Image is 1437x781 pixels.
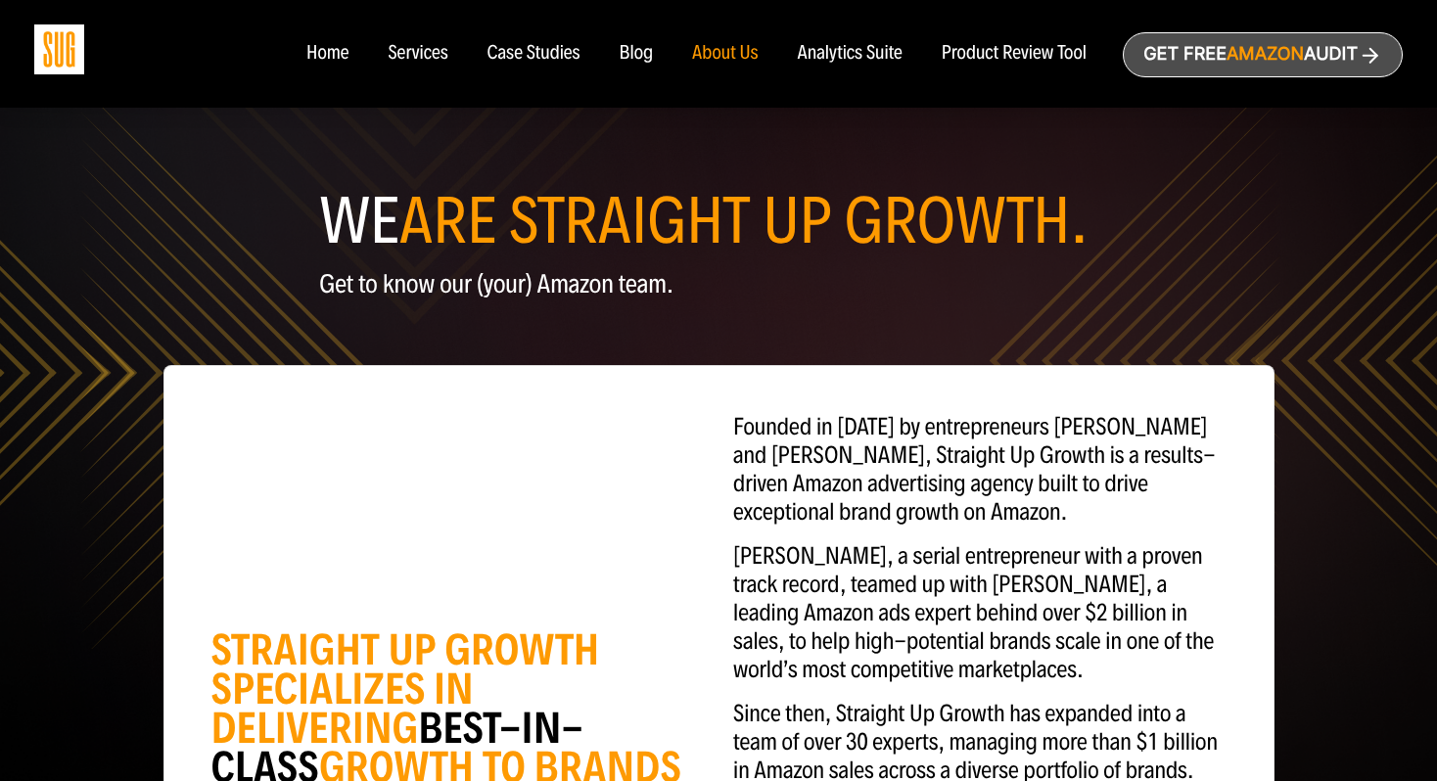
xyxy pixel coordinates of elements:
span: Amazon [1227,44,1304,65]
p: [PERSON_NAME], a serial entrepreneur with a proven track record, teamed up with [PERSON_NAME], a ... [733,542,1227,684]
a: Services [388,43,447,65]
a: Product Review Tool [942,43,1087,65]
h1: WE [319,192,1118,251]
span: ARE STRAIGHT UP GROWTH. [399,182,1089,260]
a: Case Studies [487,43,580,65]
a: About Us [692,43,759,65]
img: Sug [34,24,84,74]
p: Founded in [DATE] by entrepreneurs [PERSON_NAME] and [PERSON_NAME], Straight Up Growth is a resul... [733,413,1227,527]
a: Home [306,43,348,65]
a: Get freeAmazonAudit [1123,32,1403,77]
a: Blog [620,43,654,65]
p: Get to know our (your) Amazon team. [319,270,1118,299]
a: Analytics Suite [798,43,903,65]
